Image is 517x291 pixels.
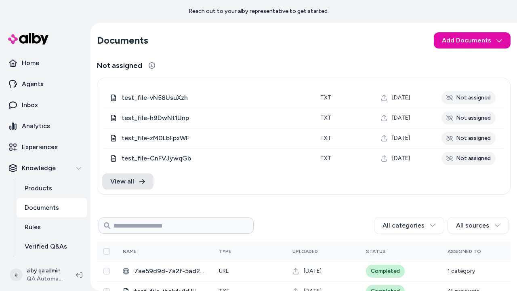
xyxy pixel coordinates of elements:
[392,154,410,162] span: [DATE]
[25,222,41,232] p: Rules
[22,142,58,152] p: Experiences
[17,179,87,198] a: Products
[392,94,410,102] span: [DATE]
[3,116,87,136] a: Analytics
[3,53,87,73] a: Home
[17,217,87,237] a: Rules
[22,163,56,173] p: Knowledge
[122,113,307,123] span: test_file-h9DwNt1Unp
[219,268,229,274] span: URL
[17,237,87,256] a: Verified Q&As
[25,242,67,251] p: Verified Q&As
[8,33,48,44] img: alby Logo
[123,248,183,255] div: Name
[103,268,110,274] button: Select row
[5,262,69,288] button: aalby qa adminQA Automation 1
[456,221,489,230] span: All sources
[3,74,87,94] a: Agents
[122,154,307,163] span: test_file-CnFVJywqGb
[103,248,110,255] button: Select all
[134,266,206,276] span: 7ae59d9d-7a2f-5ad2-8163-4076e0a18e7b
[17,198,87,217] a: Documents
[122,133,307,143] span: test_file-zM0LbFpxWF
[102,173,153,190] a: View all
[434,32,511,48] button: Add Documents
[123,266,206,276] div: 7ae59d9d-7a2f-5ad2-8163-4076e0a18e7b.html
[219,249,231,254] span: Type
[27,267,63,275] p: alby qa admin
[304,267,322,275] span: [DATE]
[3,95,87,115] a: Inbox
[292,249,318,254] span: Uploaded
[97,34,148,47] h2: Documents
[374,217,444,234] button: All categories
[441,112,496,124] div: Not assigned
[448,249,481,254] span: Assigned To
[110,133,307,143] div: test_file-zM0LbFpxWF.txt
[320,94,331,101] span: txt
[392,134,410,142] span: [DATE]
[320,114,331,121] span: txt
[10,268,23,281] span: a
[110,93,307,103] div: test_file-vN58UsuXzh.txt
[441,132,496,145] div: Not assigned
[110,113,307,123] div: test_file-h9DwNt1Unp.txt
[22,100,38,110] p: Inbox
[366,249,386,254] span: Status
[441,91,496,104] div: Not assigned
[110,177,134,186] span: View all
[122,93,307,103] span: test_file-vN58UsuXzh
[448,217,509,234] button: All sources
[382,221,425,230] span: All categories
[392,114,410,122] span: [DATE]
[110,154,307,163] div: test_file-CnFVJywqGb.txt
[27,275,63,283] span: QA Automation 1
[320,155,331,162] span: txt
[22,121,50,131] p: Analytics
[3,158,87,178] button: Knowledge
[97,60,142,71] span: Not assigned
[366,265,405,278] div: Completed
[320,135,331,141] span: txt
[22,58,39,68] p: Home
[25,183,52,193] p: Products
[189,7,329,15] p: Reach out to your alby representative to get started.
[448,268,475,274] span: 1 category
[441,152,496,165] div: Not assigned
[25,203,59,213] p: Documents
[3,137,87,157] a: Experiences
[22,79,44,89] p: Agents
